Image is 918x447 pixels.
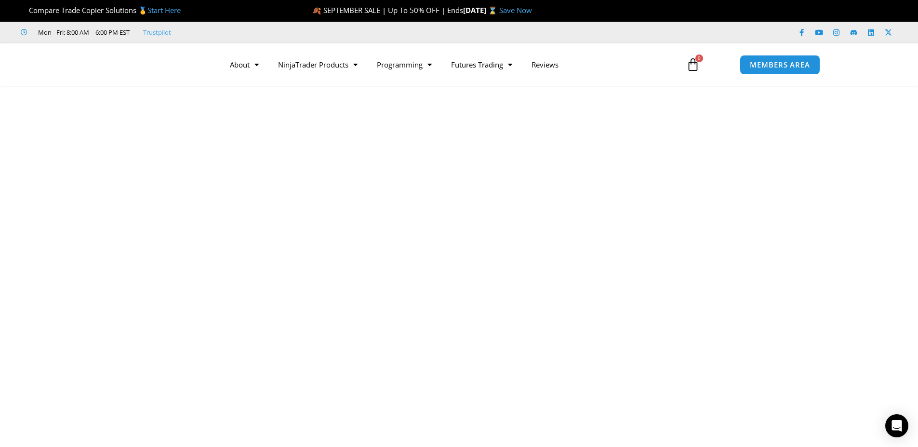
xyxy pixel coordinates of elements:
a: 0 [672,51,714,79]
img: 🏆 [21,7,28,14]
strong: [DATE] ⌛ [463,5,499,15]
nav: Menu [220,54,675,76]
span: 🍂 SEPTEMBER SALE | Up To 50% OFF | Ends [312,5,463,15]
a: Save Now [499,5,532,15]
div: Open Intercom Messenger [885,414,908,437]
span: Compare Trade Copier Solutions 🥇 [21,5,181,15]
a: Reviews [522,54,568,76]
a: Trustpilot [143,27,171,38]
img: LogoAI | Affordable Indicators – NinjaTrader [98,47,201,82]
span: MEMBERS AREA [750,61,810,68]
a: Futures Trading [441,54,522,76]
a: Start Here [147,5,181,15]
a: MEMBERS AREA [740,55,820,75]
a: About [220,54,268,76]
a: NinjaTrader Products [268,54,367,76]
a: Programming [367,54,441,76]
span: 0 [695,54,703,62]
span: Mon - Fri: 8:00 AM – 6:00 PM EST [36,27,130,38]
